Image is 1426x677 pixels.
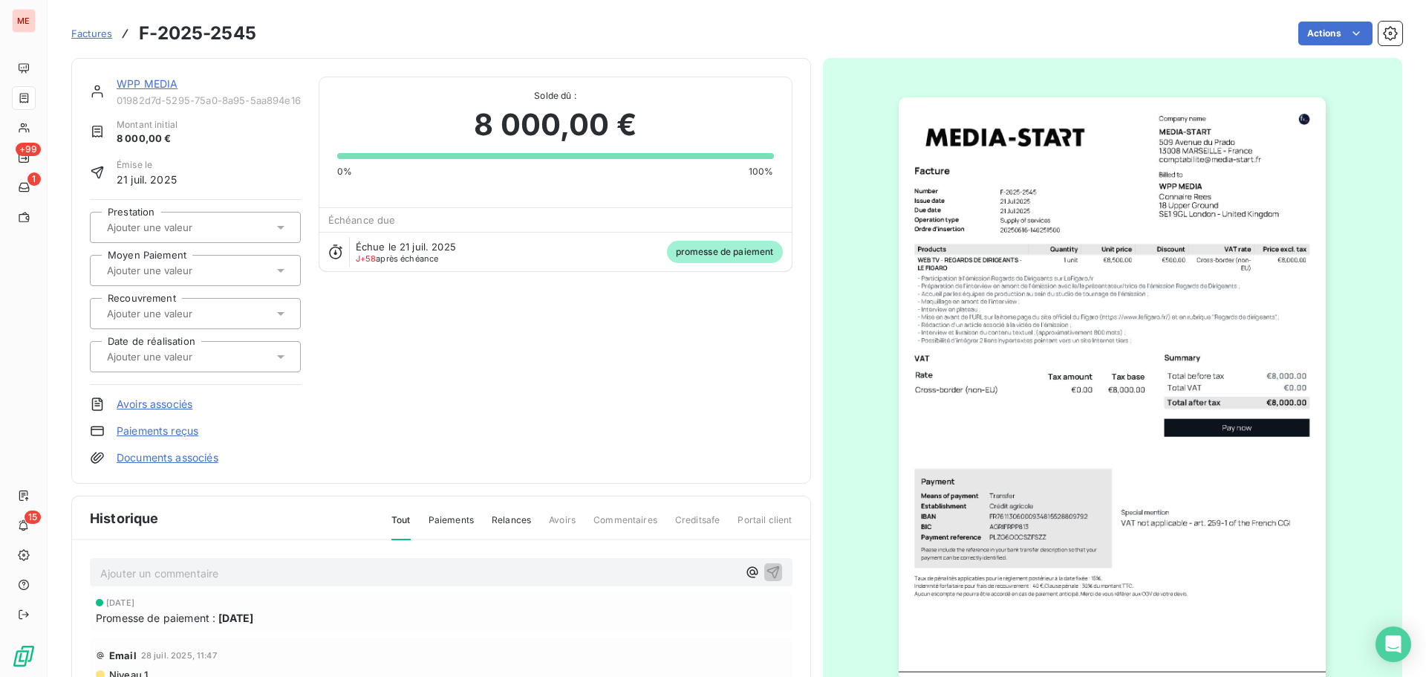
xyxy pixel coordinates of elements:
[117,77,178,90] a: WPP MEDIA
[109,650,137,661] span: Email
[356,253,377,264] span: J+58
[16,143,41,156] span: +99
[337,89,774,103] span: Solde dû :
[356,254,439,263] span: après échéance
[105,264,255,277] input: Ajouter une valeur
[25,511,41,524] span: 15
[105,307,255,320] input: Ajouter une valeur
[218,610,253,626] span: [DATE]
[27,172,41,186] span: 1
[749,165,774,178] span: 100%
[117,94,301,106] span: 01982d7d-5295-75a0-8a95-5aa894e16752
[1298,22,1373,45] button: Actions
[12,9,36,33] div: ME
[337,165,352,178] span: 0%
[675,514,720,539] span: Creditsafe
[105,221,255,234] input: Ajouter une valeur
[117,132,178,146] span: 8 000,00 €
[492,514,531,539] span: Relances
[71,26,112,41] a: Factures
[117,450,218,465] a: Documents associés
[667,241,783,263] span: promesse de paiement
[90,508,159,528] span: Historique
[12,644,36,668] img: Logo LeanPay
[141,651,217,660] span: 28 juil. 2025, 11:47
[117,397,192,412] a: Avoirs associés
[106,598,134,607] span: [DATE]
[391,514,411,540] span: Tout
[429,514,474,539] span: Paiements
[105,350,255,363] input: Ajouter une valeur
[139,20,256,47] h3: F-2025-2545
[71,27,112,39] span: Factures
[593,514,657,539] span: Commentaires
[117,424,198,438] a: Paiements reçus
[117,118,178,132] span: Montant initial
[117,158,177,172] span: Émise le
[328,214,396,226] span: Échéance due
[1375,626,1411,662] div: Open Intercom Messenger
[356,241,456,253] span: Échue le 21 juil. 2025
[117,172,177,187] span: 21 juil. 2025
[738,514,792,539] span: Portail client
[549,514,576,539] span: Avoirs
[96,610,215,626] span: Promesse de paiement :
[474,103,637,147] span: 8 000,00 €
